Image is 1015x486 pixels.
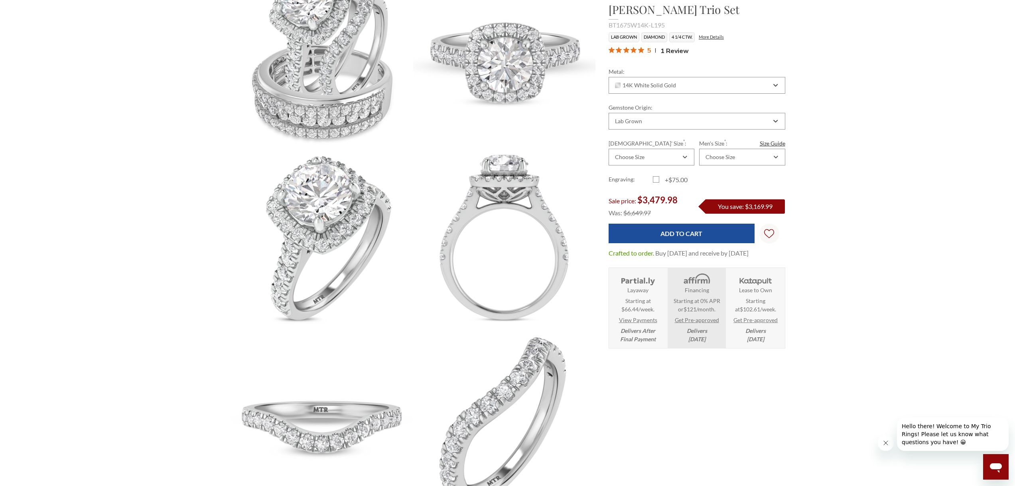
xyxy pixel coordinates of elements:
[609,67,785,76] label: Metal:
[619,316,657,324] a: View Payments
[609,77,785,94] div: Combobox
[641,32,667,42] li: Diamond
[760,139,785,148] a: Size Guide
[699,149,785,165] div: Combobox
[675,316,719,324] a: Get Pre-approved
[619,273,656,286] img: Layaway
[759,224,779,244] a: Wish Lists
[699,139,785,148] label: Men's Size :
[745,327,766,343] em: Delivers
[609,139,694,148] label: [DEMOGRAPHIC_DATA]' Size :
[764,204,774,264] svg: Wish Lists
[878,435,894,451] iframe: Close message
[609,175,653,185] label: Engraving:
[685,286,709,294] strong: Financing
[729,297,782,313] span: Starting at .
[609,45,689,57] button: Rated 5 out of 5 stars from 1 reviews. Jump to reviews.
[733,316,778,324] a: Get Pre-approved
[706,154,735,160] div: Choose Size
[687,327,707,343] em: Delivers
[231,147,413,329] img: Photo of Faye 4 1/4 ct tw. Lab Grown Round Solitaire Trio Set 14K White Gold [BT1675WE-L195]
[615,82,676,89] span: 14K White Solid Gold
[609,149,694,165] div: Combobox
[621,297,654,313] span: Starting at $66.44/week.
[609,248,654,258] dt: Crafted to order.
[609,113,785,130] div: Combobox
[609,1,785,18] h1: [PERSON_NAME] Trio Set
[983,454,1009,480] iframe: Button to launch messaging window
[668,268,725,348] li: Affirm
[718,203,773,210] span: You save: $3,169.99
[627,286,648,294] strong: Layaway
[655,248,749,258] dd: Buy [DATE] and receive by [DATE]
[609,103,785,112] label: Gemstone Origin:
[653,175,697,185] label: +$75.00
[699,34,724,39] a: More Details
[609,32,639,42] li: Lab Grown
[739,286,772,294] strong: Lease to Own
[637,195,678,205] span: $3,479.98
[609,197,636,205] span: Sale price:
[737,273,774,286] img: Katapult
[609,268,667,348] li: Layaway
[609,224,755,243] input: Add to Cart
[684,306,696,313] span: $121
[609,20,785,30] div: BT1675W14K-L195
[647,45,651,55] span: 5
[623,209,651,216] span: $6,649.97
[615,118,642,124] div: Lab Grown
[615,154,644,160] div: Choose Size
[688,336,706,342] span: [DATE]
[669,32,695,42] li: 4 1/4 CTW.
[897,417,1009,451] iframe: Message from company
[670,297,723,313] span: Starting at 0% APR or /month.
[678,273,715,286] img: Affirm
[660,45,689,57] span: 1 Review
[740,306,775,313] span: $102.61/week
[413,147,595,329] img: Photo of Faye 4 1/4 ct tw. Lab Grown Round Solitaire Trio Set 14K White Gold [BT1675WE-L195]
[747,336,764,342] span: [DATE]
[609,209,622,216] span: Was:
[727,268,784,348] li: Katapult
[620,327,656,343] em: Delivers After Final Payment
